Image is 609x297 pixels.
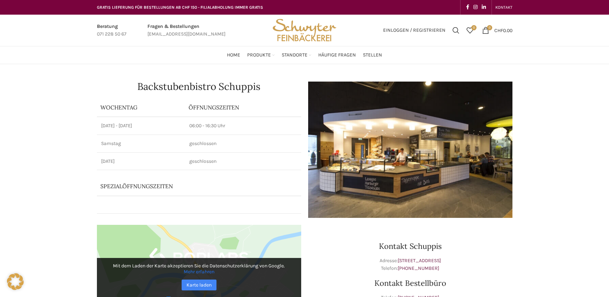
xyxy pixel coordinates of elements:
[363,52,382,59] span: Stellen
[471,25,477,30] span: 0
[318,52,356,59] span: Häufige Fragen
[495,5,512,10] span: KONTAKT
[464,2,471,12] a: Facebook social link
[101,140,181,147] p: Samstag
[383,28,446,33] span: Einloggen / Registrieren
[100,104,182,111] p: Wochentag
[102,263,296,275] p: Mit dem Laden der Karte akzeptieren Sie die Datenschutzerklärung von Google.
[97,82,301,91] h1: Backstubenbistro Schuppis
[480,2,488,12] a: Linkedin social link
[463,23,477,37] div: Meine Wunschliste
[308,257,512,273] p: Adresse: Telefon:
[227,48,240,62] a: Home
[471,2,480,12] a: Instagram social link
[101,122,181,129] p: [DATE] - [DATE]
[101,158,181,165] p: [DATE]
[282,52,307,59] span: Standorte
[93,48,516,62] div: Main navigation
[398,258,441,264] a: [STREET_ADDRESS]
[147,23,226,38] a: Infobox link
[487,25,492,30] span: 0
[479,23,516,37] a: 0 CHF0.00
[463,23,477,37] a: 0
[492,0,516,14] div: Secondary navigation
[182,280,216,290] a: Karte laden
[494,27,512,33] bdi: 0.00
[494,27,503,33] span: CHF
[380,23,449,37] a: Einloggen / Registrieren
[308,279,512,287] h3: Kontakt Bestellbüro
[189,104,297,111] p: ÖFFNUNGSZEITEN
[189,140,297,147] p: geschlossen
[308,242,512,250] h3: Kontakt Schuppis
[247,52,271,59] span: Produkte
[227,52,240,59] span: Home
[282,48,311,62] a: Standorte
[97,5,263,10] span: GRATIS LIEFERUNG FÜR BESTELLUNGEN AB CHF 150 - FILIALABHOLUNG IMMER GRATIS
[189,158,297,165] p: geschlossen
[97,23,127,38] a: Infobox link
[398,265,439,271] a: [PHONE_NUMBER]
[495,0,512,14] a: KONTAKT
[270,27,338,33] a: Site logo
[184,269,214,275] a: Mehr erfahren
[247,48,275,62] a: Produkte
[449,23,463,37] a: Suchen
[270,15,338,46] img: Bäckerei Schwyter
[363,48,382,62] a: Stellen
[318,48,356,62] a: Häufige Fragen
[189,122,297,129] p: 06:00 - 16:30 Uhr
[100,182,264,190] p: Spezialöffnungszeiten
